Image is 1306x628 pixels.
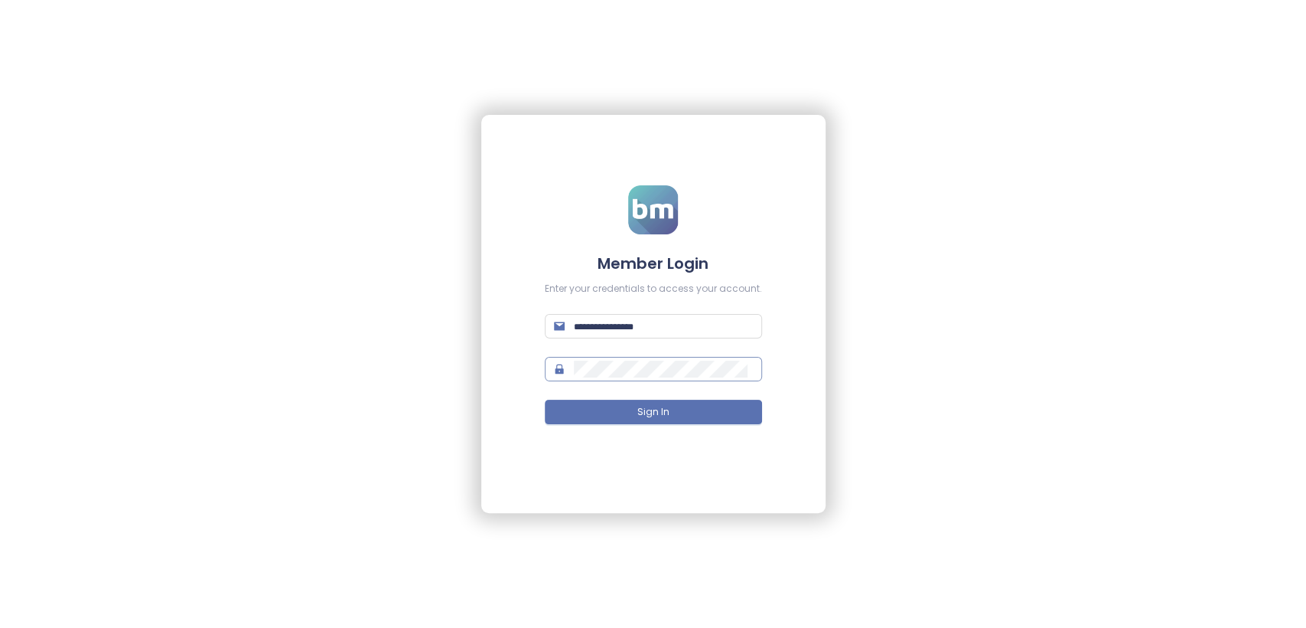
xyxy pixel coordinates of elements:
button: Sign In [545,400,762,424]
img: logo [628,185,678,234]
span: lock [554,364,565,375]
span: mail [554,321,565,332]
span: Sign In [637,405,669,420]
div: Enter your credentials to access your account. [545,282,762,296]
h4: Member Login [545,253,762,274]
